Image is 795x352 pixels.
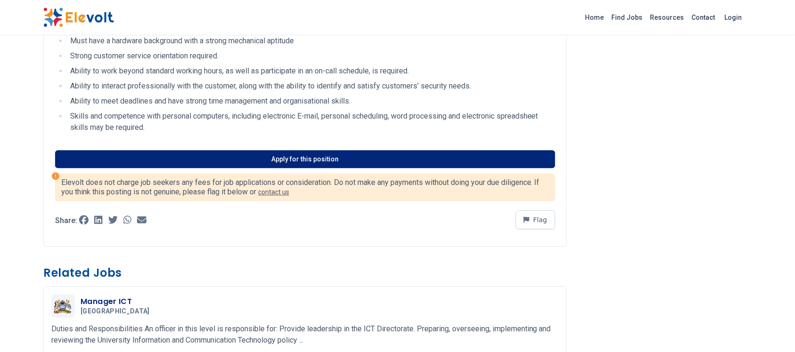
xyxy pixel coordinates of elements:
li: Skills and competence with personal computers, including electronic E-mail, personal scheduling, ... [67,111,555,133]
h3: Manager ICT [81,296,154,307]
p: Duties and Responsibilities An officer in this level is responsible for: Provide leadership in th... [51,323,559,346]
img: Kisii University [54,298,73,313]
button: Flag [516,210,555,229]
h3: Related Jobs [43,265,567,280]
a: Apply for this position [55,150,555,168]
a: Contact [688,10,719,25]
li: Ability to meet deadlines and have strong time management and organisational skills. [67,96,555,107]
a: contact us [258,188,289,196]
li: Ability to work beyond standard working hours, as well as participate in an on-call schedule, is ... [67,65,555,77]
img: Elevolt [43,8,114,27]
a: Login [719,8,748,27]
li: Must have a hardware background with a strong mechanical aptitude [67,35,555,47]
p: Share: [55,217,77,224]
a: Find Jobs [608,10,647,25]
span: [GEOGRAPHIC_DATA] [81,307,150,316]
a: Resources [647,10,688,25]
iframe: Chat Widget [748,307,795,352]
li: Strong customer service orientation required. [67,50,555,62]
li: Ability to interact professionally with the customer, along with the ability to identify and sati... [67,80,555,92]
a: Home [582,10,608,25]
p: Elevolt does not charge job seekers any fees for job applications or consideration. Do not make a... [61,178,549,197]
